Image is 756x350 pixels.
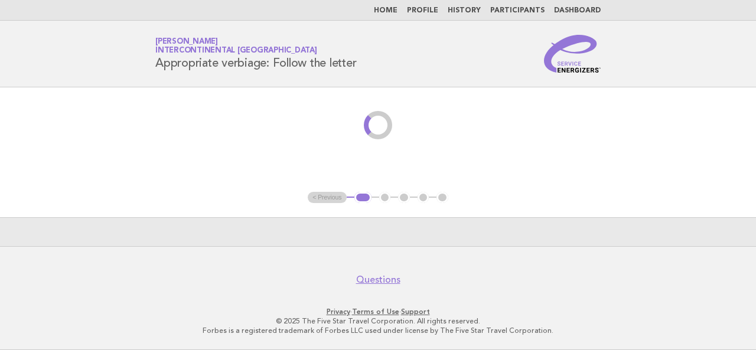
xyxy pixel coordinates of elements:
[554,7,601,14] a: Dashboard
[155,38,317,54] a: [PERSON_NAME]InterContinental [GEOGRAPHIC_DATA]
[490,7,545,14] a: Participants
[17,326,739,335] p: Forbes is a registered trademark of Forbes LLC used under license by The Five Star Travel Corpora...
[374,7,397,14] a: Home
[448,7,481,14] a: History
[356,274,400,286] a: Questions
[544,35,601,73] img: Service Energizers
[401,308,430,316] a: Support
[155,38,356,69] h1: Appropriate verbiage: Follow the letter
[17,316,739,326] p: © 2025 The Five Star Travel Corporation. All rights reserved.
[352,308,399,316] a: Terms of Use
[155,47,317,55] span: InterContinental [GEOGRAPHIC_DATA]
[327,308,350,316] a: Privacy
[17,307,739,316] p: · ·
[407,7,438,14] a: Profile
